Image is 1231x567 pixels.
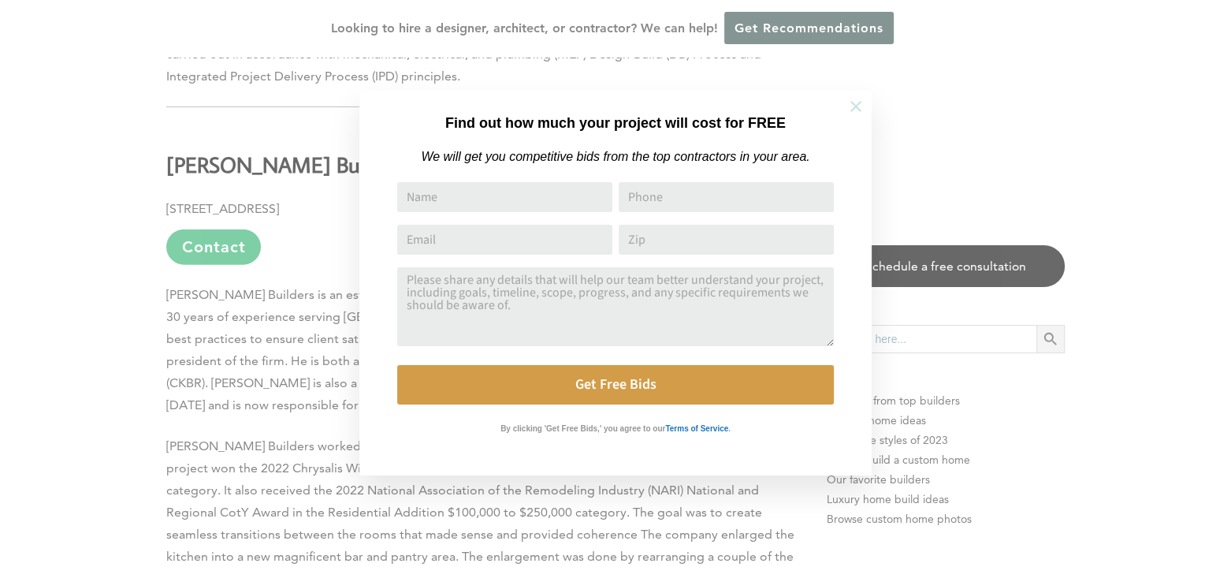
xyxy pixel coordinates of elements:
[728,424,731,433] strong: .
[397,182,612,212] input: Name
[619,182,834,212] input: Phone
[619,225,834,255] input: Zip
[665,424,728,433] strong: Terms of Service
[397,365,834,405] button: Get Free Bids
[500,424,665,433] strong: By clicking 'Get Free Bids,' you agree to our
[397,267,834,346] textarea: Comment or Message
[929,454,1212,548] iframe: Drift Widget Chat Controller
[397,225,612,255] input: Email Address
[421,150,809,163] em: We will get you competitive bids from the top contractors in your area.
[445,115,786,131] strong: Find out how much your project will cost for FREE
[828,79,883,134] button: Close
[665,420,728,434] a: Terms of Service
